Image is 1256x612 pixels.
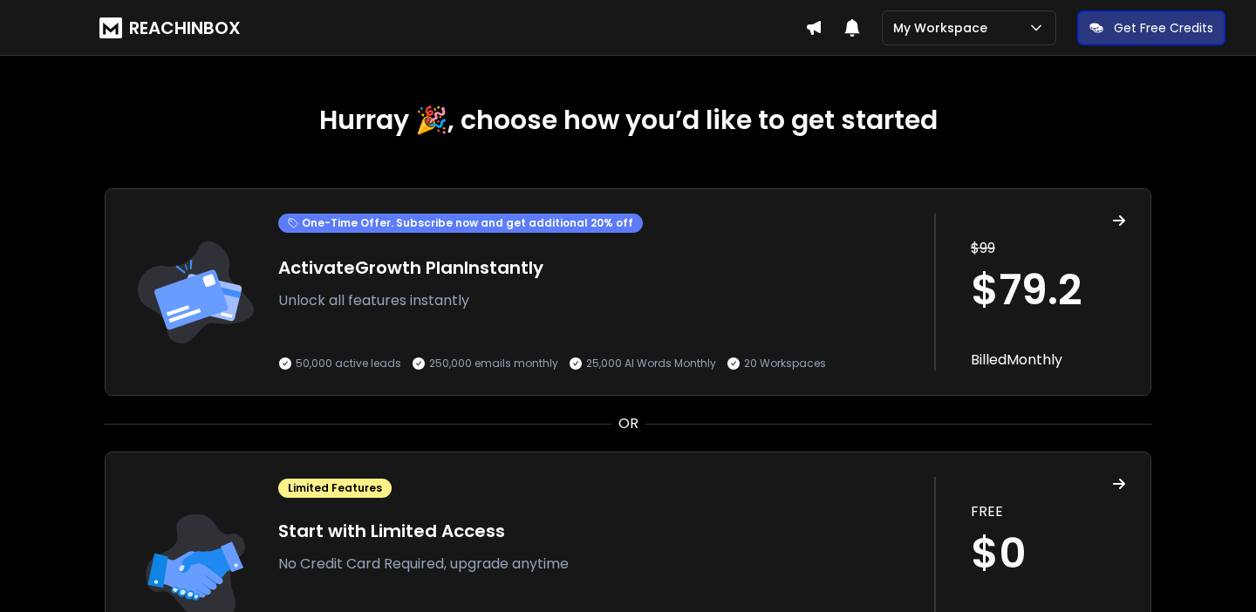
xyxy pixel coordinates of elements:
p: Unlock all features instantly [278,290,917,311]
button: Get Free Credits [1077,10,1225,45]
h1: $0 [971,533,1126,575]
div: One-Time Offer. Subscribe now and get additional 20% off [278,214,643,233]
p: 25,000 AI Words Monthly [586,357,716,371]
p: My Workspace [893,19,994,37]
p: 20 Workspaces [744,357,826,371]
p: No Credit Card Required, upgrade anytime [278,554,917,575]
p: FREE [971,501,1126,522]
img: trail [130,214,261,371]
img: logo [99,17,122,38]
h1: Start with Limited Access [278,519,917,543]
p: 50,000 active leads [296,357,401,371]
div: OR [105,413,1151,434]
p: 250,000 emails monthly [429,357,558,371]
p: Get Free Credits [1114,19,1213,37]
h1: REACHINBOX [129,16,241,40]
p: Billed Monthly [971,350,1126,371]
div: Limited Features [278,479,392,498]
p: $ 99 [971,238,1126,259]
h1: Hurray 🎉, choose how you’d like to get started [105,105,1151,136]
h1: $ 79.2 [971,269,1126,311]
h1: Activate Growth Plan Instantly [278,255,917,280]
